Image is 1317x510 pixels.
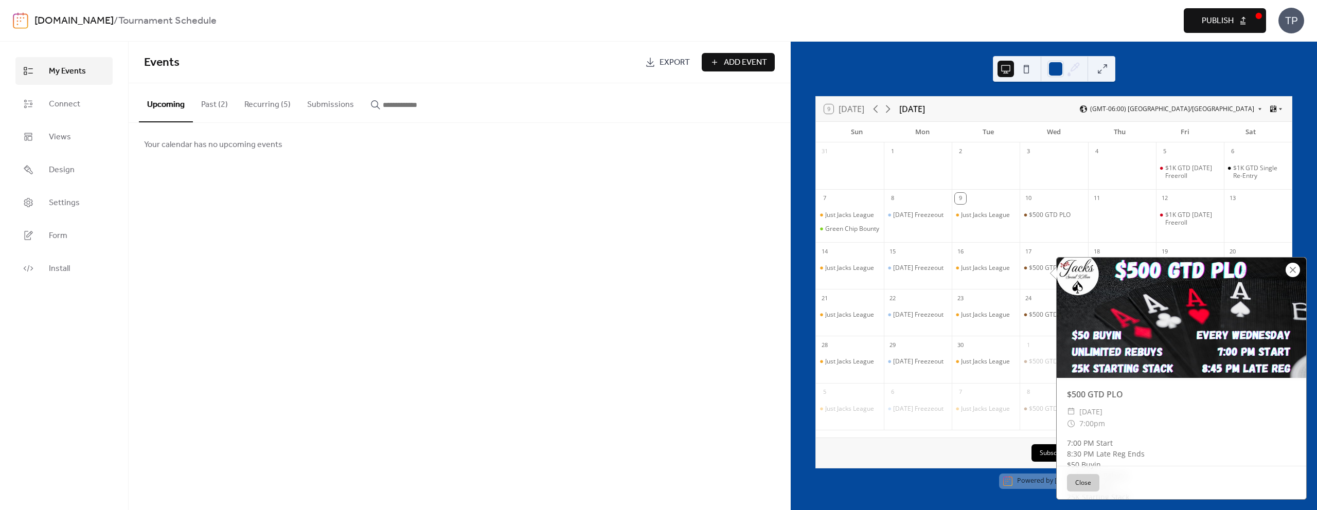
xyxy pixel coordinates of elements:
span: Install [49,263,70,275]
div: Just Jacks League [816,211,884,219]
a: Form [15,222,113,249]
div: $1K GTD [DATE] Freeroll [1165,211,1220,227]
div: Just Jacks League [961,211,1010,219]
div: $500 GTD PLO [1029,311,1071,319]
div: 15 [887,246,898,257]
button: Submissions [299,83,362,121]
div: 6 [1227,146,1238,157]
div: 4 [1091,146,1102,157]
b: / [114,11,118,31]
div: 12 [1159,193,1170,204]
div: 29 [887,339,898,351]
div: Green Chip Bounty [825,225,879,233]
a: Connect [15,90,113,118]
span: My Events [49,65,86,78]
div: 20 [1227,246,1238,257]
div: $1K GTD Single Re-Entry [1233,164,1288,180]
div: 1 [887,146,898,157]
span: Form [49,230,67,242]
div: Just Jacks League [816,264,884,272]
div: 3 [1023,146,1034,157]
div: [DATE] Freezeout [893,311,944,319]
span: Connect [49,98,80,111]
div: Just Jacks League [816,405,884,413]
span: Settings [49,197,80,209]
div: 13 [1227,193,1238,204]
a: [DOMAIN_NAME] [34,11,114,31]
div: $500 GTD PLO [1057,388,1306,400]
div: Sat [1218,122,1284,142]
a: Install [15,254,113,282]
div: Just Jacks League [961,357,1010,366]
div: 8 [1023,387,1034,398]
div: 21 [819,293,830,304]
div: Just Jacks League [825,264,874,272]
button: Recurring (5) [236,83,299,121]
div: [DATE] Freezeout [893,211,944,219]
div: Monday Freezeout [884,357,952,366]
div: [DATE] Freezeout [893,357,944,366]
div: 28 [819,339,830,351]
div: 11 [1091,193,1102,204]
img: logo [13,12,28,29]
div: $1K GTD [DATE] Freeroll [1165,164,1220,180]
span: Design [49,164,75,176]
div: 7 [819,193,830,204]
div: 14 [819,246,830,257]
div: Tue [955,122,1021,142]
b: Tournament Schedule [118,11,217,31]
div: TP [1278,8,1304,33]
div: 23 [955,293,966,304]
div: Just Jacks League [961,264,1010,272]
div: $500 GTD PLO [1020,311,1088,319]
div: [DATE] Freezeout [893,264,944,272]
div: $500 GTD PLO [1020,405,1088,413]
div: Just Jacks League [961,405,1010,413]
div: Just Jacks League [952,357,1020,366]
div: $1K GTD Friday Freeroll [1156,164,1224,180]
div: Just Jacks League [952,311,1020,319]
div: Monday Freezeout [884,264,952,272]
div: Thu [1087,122,1152,142]
div: $1K GTD Friday Freeroll [1156,211,1224,227]
div: Just Jacks League [816,311,884,319]
div: Green Chip Bounty [816,225,884,233]
div: 2 [955,146,966,157]
div: [DATE] [899,103,925,115]
div: 9 [955,193,966,204]
div: $1K GTD Single Re-Entry [1224,164,1292,180]
div: $500 GTD PLO [1029,357,1071,366]
div: 7 [955,387,966,398]
div: 30 [955,339,966,351]
div: 5 [819,387,830,398]
button: Upcoming [139,83,193,122]
a: Settings [15,189,113,216]
span: Export [660,57,690,69]
div: 19 [1159,246,1170,257]
div: Just Jacks League [952,264,1020,272]
div: ​ [1067,406,1075,418]
div: Monday Freezeout [884,311,952,319]
div: 10 [1023,193,1034,204]
button: Subscribe [1031,444,1076,462]
div: Powered by [1017,477,1105,485]
span: Add Event [724,57,767,69]
a: My Events [15,57,113,85]
span: Your calendar has no upcoming events [144,139,282,151]
div: Sun [824,122,890,142]
div: Fri [1152,122,1218,142]
div: ​ [1067,417,1075,430]
a: Views [15,123,113,151]
button: Past (2) [193,83,236,121]
div: 22 [887,293,898,304]
button: Publish [1184,8,1266,33]
button: Add Event [702,53,775,71]
div: Just Jacks League [825,357,874,366]
div: Just Jacks League [825,211,874,219]
a: Export [637,53,698,71]
span: (GMT-06:00) [GEOGRAPHIC_DATA]/[GEOGRAPHIC_DATA] [1090,106,1254,112]
div: 18 [1091,246,1102,257]
div: Just Jacks League [825,311,874,319]
div: 16 [955,246,966,257]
